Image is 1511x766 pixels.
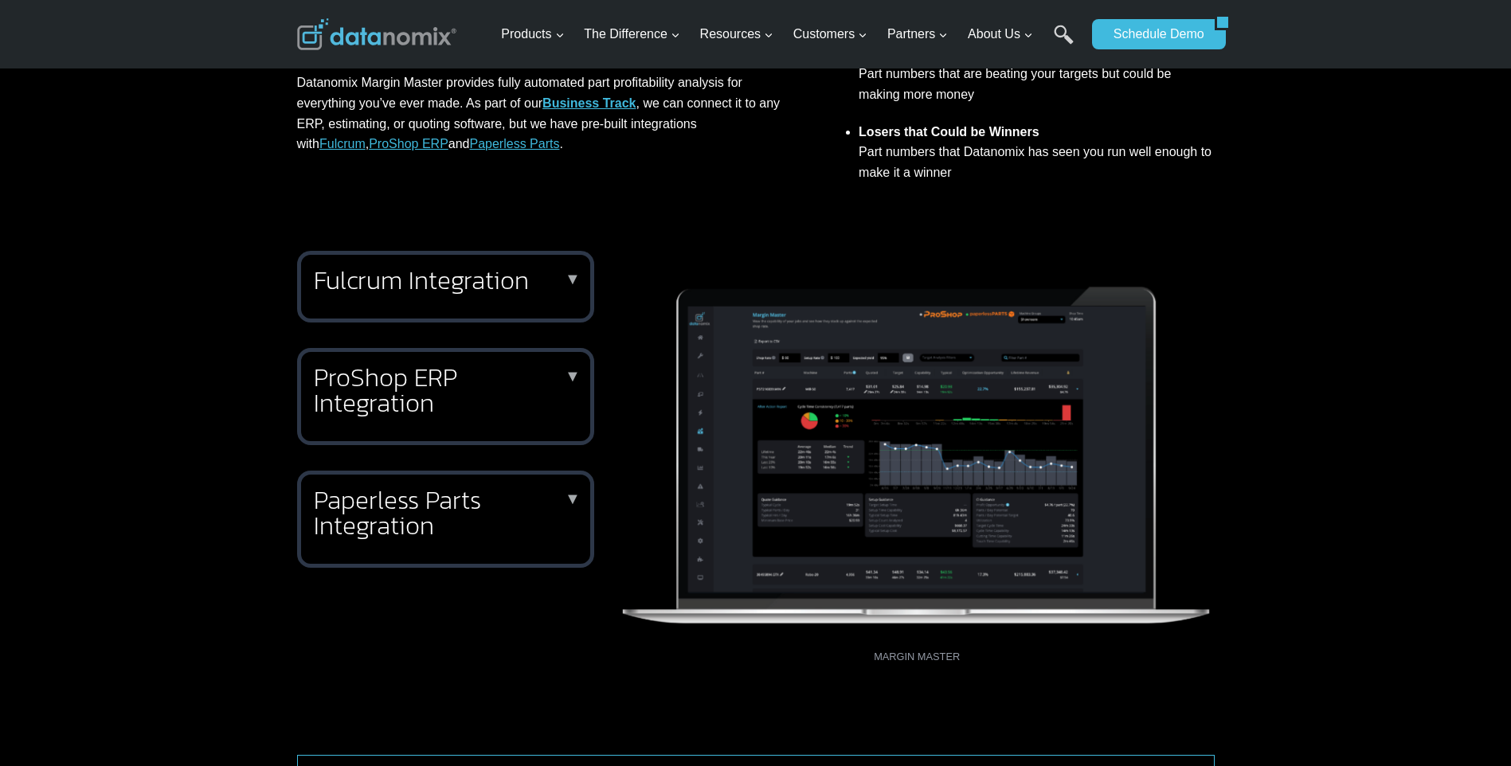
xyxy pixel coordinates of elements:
a: Business Track [542,96,636,110]
a: Terms [178,355,202,366]
nav: Primary Navigation [495,9,1084,61]
li: Part numbers that are beating your targets but could be making more money [859,35,1214,113]
strong: Losers that Could be Winners [859,125,1039,139]
p: Datanomix Margin Master provides fully automated part profitability analysis for everything you’v... [297,72,789,154]
a: Schedule Demo [1092,19,1215,49]
a: Search [1054,25,1074,61]
a: ProShop ERP [369,137,448,150]
h2: ProShop ERP Integration [314,365,571,416]
h2: Paperless Parts Integration [314,487,571,538]
li: Part numbers that Datanomix has seen you run well enough to make it a winner [859,113,1214,191]
p: ▼ [565,276,581,282]
figcaption: MARGIN MASTER [620,649,1215,665]
span: Last Name [358,1,409,15]
p: ▼ [565,495,581,502]
span: Phone number [358,66,430,80]
span: Products [501,24,564,45]
a: Fulcrum [319,137,366,150]
p: ▼ [565,373,581,379]
span: Customers [793,24,867,45]
a: Paperless Parts [470,137,560,150]
h2: Fulcrum Integration [314,268,571,293]
img: Datanomix [297,18,456,50]
span: State/Region [358,197,420,211]
a: Privacy Policy [217,355,268,366]
span: Resources [700,24,773,45]
span: The Difference [584,24,680,45]
span: Partners [887,24,948,45]
span: About Us [968,24,1033,45]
